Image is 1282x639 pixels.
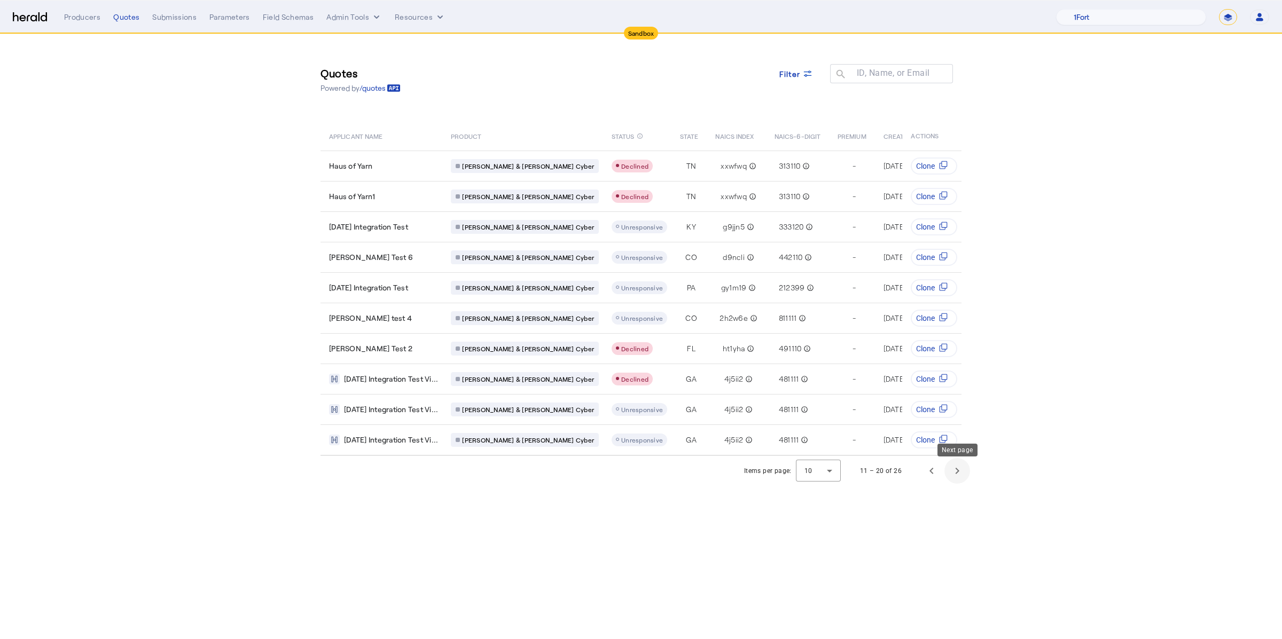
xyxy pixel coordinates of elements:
span: gy1m19 [721,282,747,293]
div: 11 – 20 of 26 [860,466,902,476]
mat-icon: info_outline [804,282,814,293]
mat-icon: info_outline [799,404,808,415]
span: STATE [680,130,698,141]
button: Clone [911,218,957,235]
span: TN [686,191,697,202]
a: /quotes [359,83,401,93]
div: Parameters [209,12,250,22]
span: Unresponsive [621,314,663,322]
button: Resources dropdown menu [395,12,445,22]
span: NAICS-6-DIGIT [775,130,820,141]
mat-icon: info_outline [745,252,754,263]
span: [PERSON_NAME] & [PERSON_NAME] Cyber [462,223,594,231]
span: 4j5ii2 [724,374,744,384]
p: Powered by [320,83,401,93]
div: Sandbox [624,27,659,40]
span: FL [687,343,695,354]
span: STATUS [612,130,635,141]
span: 333120 [779,222,804,232]
mat-icon: info_outline [747,191,756,202]
span: 811111 [779,313,797,324]
span: 4j5ii2 [724,404,744,415]
span: KY [686,222,696,232]
span: [PERSON_NAME] Test 2 [329,343,412,354]
mat-icon: info_outline [637,130,643,142]
button: Filter [771,64,822,83]
img: Herald Logo [13,12,47,22]
span: [DATE] 4:45 PM [884,313,936,322]
span: [DATE] 8:48 AM [884,192,936,201]
span: Haus of Yarn [329,161,372,171]
span: - [853,374,856,384]
span: TN [686,161,697,171]
button: Clone [911,279,957,296]
mat-icon: search [830,68,848,82]
span: CO [685,313,697,324]
button: Clone [911,157,957,175]
span: Unresponsive [621,436,663,444]
span: [DATE] 10:38 AM [884,405,939,414]
span: - [853,252,856,263]
span: [PERSON_NAME] & [PERSON_NAME] Cyber [462,436,594,444]
span: [DATE] 4:49 PM [884,253,937,262]
span: 313110 [779,161,801,171]
div: Next page [937,444,978,456]
button: Clone [911,370,957,388]
span: 212399 [779,282,805,293]
span: d9ncli [723,252,745,263]
th: ACTIONS [902,121,962,151]
mat-icon: info_outline [748,313,757,324]
h3: Quotes [320,66,401,81]
mat-icon: info_outline [796,313,806,324]
table: Table view of all quotes submitted by your platform [320,121,1159,456]
button: Clone [911,310,957,327]
span: - [853,161,856,171]
mat-icon: info_outline [747,161,756,171]
span: 481111 [779,435,799,445]
span: [PERSON_NAME] & [PERSON_NAME] Cyber [462,405,594,414]
span: 2h2w6e [720,313,748,324]
span: 442110 [779,252,803,263]
span: Clone [916,343,935,354]
span: Clone [916,435,935,445]
span: 481111 [779,374,799,384]
span: [PERSON_NAME] & [PERSON_NAME] Cyber [462,192,594,201]
mat-icon: info_outline [800,191,810,202]
span: [DATE] 10:41 AM [884,374,937,383]
button: internal dropdown menu [326,12,382,22]
button: Next page [944,458,970,484]
span: Unresponsive [621,406,663,413]
span: Clone [916,404,935,415]
span: xxwfwq [721,161,747,171]
span: xxwfwq [721,191,747,202]
mat-icon: info_outline [799,374,808,384]
span: - [853,435,856,445]
span: 4j5ii2 [724,435,744,445]
div: Submissions [152,12,197,22]
div: Quotes [113,12,139,22]
button: Clone [911,401,957,418]
span: g9jjn5 [723,222,745,232]
span: [DATE] 10:38 AM [884,435,939,444]
button: Previous page [919,458,944,484]
span: [PERSON_NAME] test 4 [329,313,412,324]
mat-icon: info_outline [746,282,756,293]
mat-icon: info_outline [799,435,808,445]
span: [DATE] Integration Test Vi... [344,404,438,415]
span: [PERSON_NAME] & [PERSON_NAME] Cyber [462,314,594,322]
button: Clone [911,431,957,448]
span: - [853,222,856,232]
span: [DATE] 4:46 PM [884,283,937,292]
span: Clone [916,282,935,293]
span: PRODUCT [451,130,481,141]
span: Declined [621,375,648,383]
span: [PERSON_NAME] & [PERSON_NAME] Cyber [462,162,594,170]
span: [DATE] Integration Test [329,282,408,293]
span: NAICS INDEX [715,130,754,141]
mat-icon: info_outline [743,404,753,415]
div: Field Schemas [263,12,314,22]
div: Items per page: [744,466,792,476]
mat-icon: info_outline [800,161,810,171]
span: Unresponsive [621,223,663,231]
mat-icon: info_outline [743,374,753,384]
